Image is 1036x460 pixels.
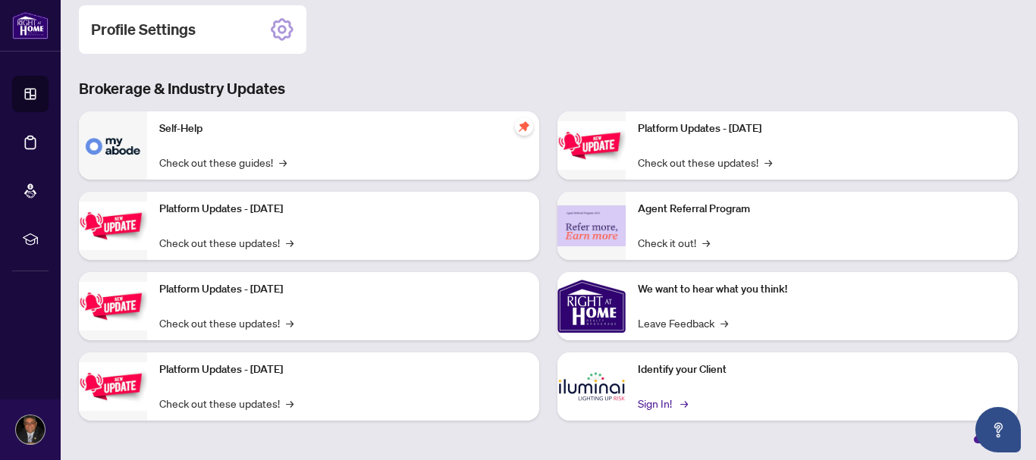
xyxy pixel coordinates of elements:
[159,395,294,411] a: Check out these updates!→
[638,361,1006,378] p: Identify your Client
[286,314,294,331] span: →
[159,234,294,251] a: Check out these updates!→
[638,395,686,411] a: Sign In!→
[79,282,147,330] img: Platform Updates - July 21, 2025
[286,395,294,411] span: →
[79,111,147,180] img: Self-Help
[702,234,710,251] span: →
[764,154,772,171] span: →
[638,201,1006,217] p: Agent Referral Program
[557,121,626,169] img: Platform Updates - June 23, 2025
[16,415,45,444] img: Profile Icon
[638,154,772,171] a: Check out these updates!→
[159,314,294,331] a: Check out these updates!→
[638,281,1006,298] p: We want to hear what you think!
[279,154,287,171] span: →
[79,78,1018,99] h3: Brokerage & Industry Updates
[557,272,626,340] img: We want to hear what you think!
[975,407,1021,452] button: Open asap
[557,205,626,247] img: Agent Referral Program
[79,202,147,249] img: Platform Updates - September 16, 2025
[91,19,196,40] h2: Profile Settings
[286,234,294,251] span: →
[515,117,533,136] span: pushpin
[680,395,688,411] span: →
[159,281,527,298] p: Platform Updates - [DATE]
[720,314,728,331] span: →
[159,120,527,137] p: Self-Help
[159,201,527,217] p: Platform Updates - [DATE]
[638,314,728,331] a: Leave Feedback→
[159,154,287,171] a: Check out these guides!→
[557,352,626,421] img: Identify your Client
[638,120,1006,137] p: Platform Updates - [DATE]
[159,361,527,378] p: Platform Updates - [DATE]
[12,11,49,39] img: logo
[638,234,710,251] a: Check it out!→
[79,362,147,410] img: Platform Updates - July 8, 2025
